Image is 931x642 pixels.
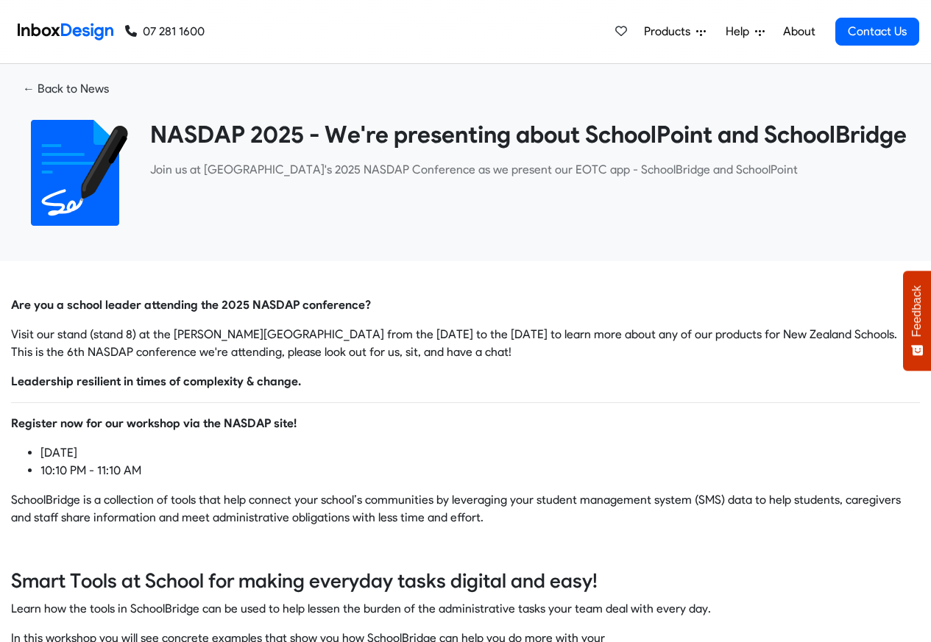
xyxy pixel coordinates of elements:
p: ​Join us at [GEOGRAPHIC_DATA]'s 2025 NASDAP Conference as we present our EOTC app - SchoolBridge ... [150,161,909,179]
a: Contact Us [835,18,919,46]
a: Products [638,17,712,46]
heading: NASDAP 2025 - We're presenting about SchoolPoint and SchoolBridge [150,120,909,149]
li: 10:10 PM - 11:10 AM [40,462,920,479]
strong: Register now for our workshop via the NASDAP site! [11,416,297,430]
a: About [779,17,819,46]
a: Help [720,17,771,46]
strong: Are you a school leader attending the 2025 NASDAP conference? [11,298,371,312]
span: Help [726,23,755,40]
h4: Smart Tools at School for making everyday tasks digital and easy! [11,568,920,594]
span: Products [644,23,696,40]
p: Visit our stand (stand 8) at the [PERSON_NAME][GEOGRAPHIC_DATA] from the [DATE] to the [DATE] to ... [11,326,920,361]
p: SchoolBridge is a collection of tools that help connect your school’s communities by leveraging y... [11,491,920,527]
button: Feedback - Show survey [903,271,931,371]
p: Learn how the tools in SchoolBridge can be used to help lessen the burden of the administrative t... [11,600,920,618]
span: Feedback [910,285,924,337]
strong: Leadership resilient in times of complexity & change. [11,374,301,388]
a: 07 281 1600 [125,23,205,40]
a: ← Back to News [11,76,121,102]
li: [DATE] [40,444,920,462]
img: 2022_01_18_icon_signature.svg [22,120,128,226]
